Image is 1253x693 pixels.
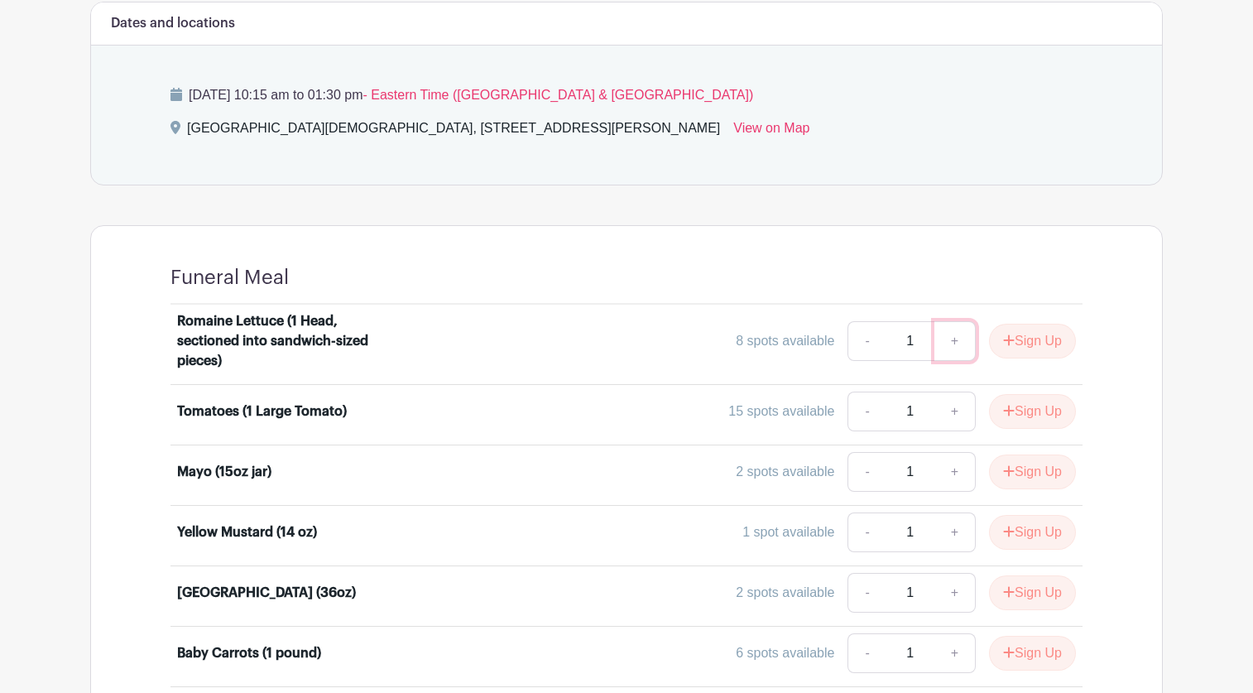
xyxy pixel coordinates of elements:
[989,455,1076,489] button: Sign Up
[742,522,834,542] div: 1 spot available
[934,452,976,492] a: +
[989,324,1076,359] button: Sign Up
[989,394,1076,429] button: Sign Up
[736,331,834,351] div: 8 spots available
[934,573,976,613] a: +
[736,583,834,603] div: 2 spots available
[989,575,1076,610] button: Sign Up
[736,643,834,663] div: 6 spots available
[847,573,886,613] a: -
[170,266,289,290] h4: Funeral Meal
[187,118,720,145] div: [GEOGRAPHIC_DATA][DEMOGRAPHIC_DATA], [STREET_ADDRESS][PERSON_NAME]
[111,16,235,31] h6: Dates and locations
[847,633,886,673] a: -
[728,402,834,421] div: 15 spots available
[362,88,753,102] span: - Eastern Time ([GEOGRAPHIC_DATA] & [GEOGRAPHIC_DATA])
[177,522,317,542] div: Yellow Mustard (14 oz)
[989,636,1076,671] button: Sign Up
[934,633,976,673] a: +
[177,643,321,663] div: Baby Carrots (1 pound)
[934,513,976,552] a: +
[847,513,886,552] a: -
[934,392,976,431] a: +
[736,462,834,482] div: 2 spots available
[170,85,1083,105] p: [DATE] 10:15 am to 01:30 pm
[177,311,382,371] div: Romaine Lettuce (1 Head, sectioned into sandwich-sized pieces)
[177,462,271,482] div: Mayo (15oz jar)
[989,515,1076,550] button: Sign Up
[177,583,356,603] div: [GEOGRAPHIC_DATA] (36oz)
[934,321,976,361] a: +
[733,118,809,145] a: View on Map
[177,402,347,421] div: Tomatoes (1 Large Tomato)
[847,452,886,492] a: -
[847,321,886,361] a: -
[847,392,886,431] a: -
